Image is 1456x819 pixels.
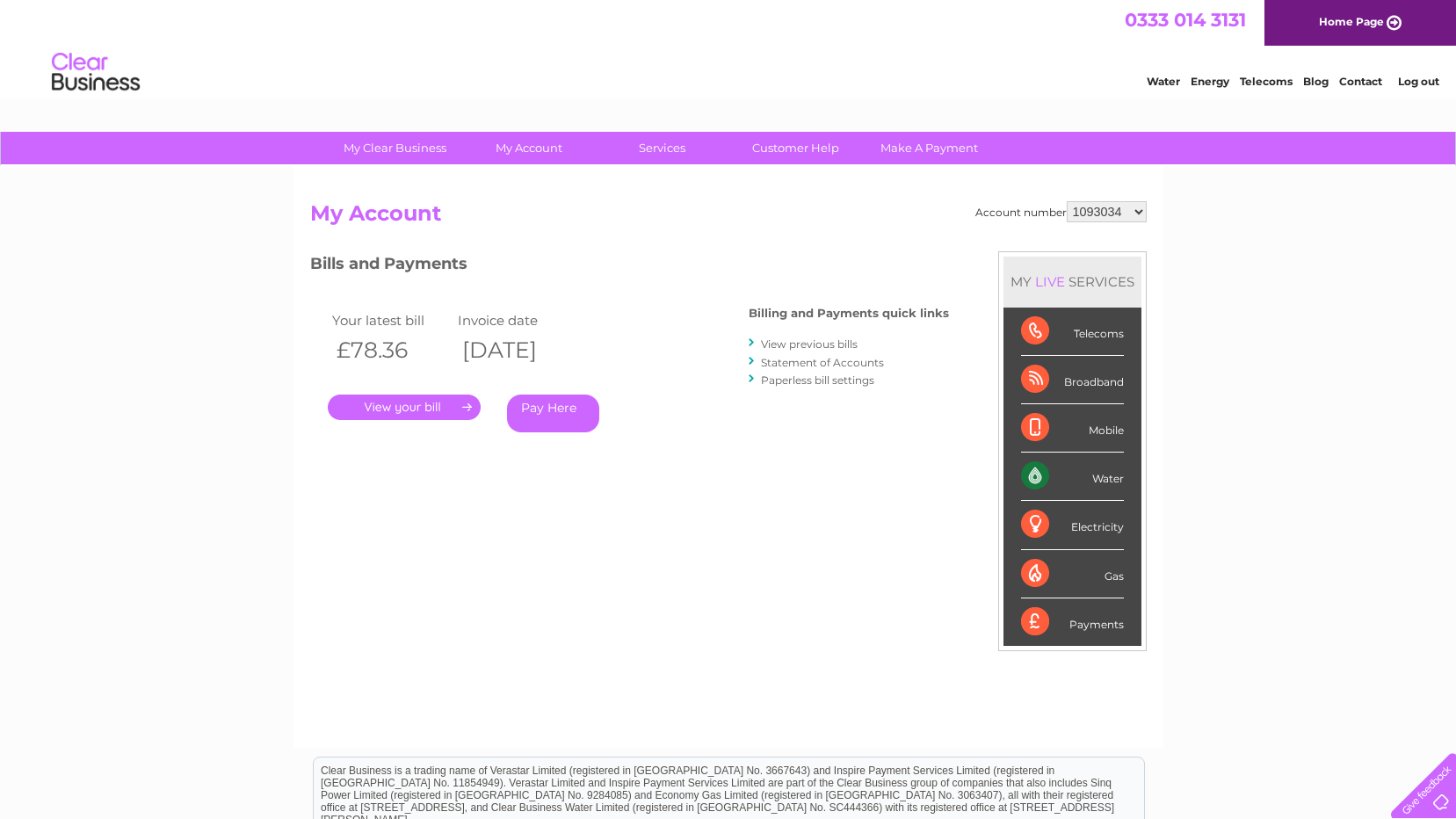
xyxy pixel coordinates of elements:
img: logo.png [51,46,141,99]
td: Invoice date [453,308,580,332]
a: Pay Here [507,395,599,432]
h2: My Account [310,201,1147,235]
a: Customer Help [723,132,868,164]
a: Make A Payment [857,132,1002,164]
div: Broadband [1021,356,1124,404]
a: Paperless bill settings [761,373,874,387]
div: Clear Business is a trading name of Verastar Limited (registered in [GEOGRAPHIC_DATA] No. 3667643... [314,10,1144,85]
div: Telecoms [1021,308,1124,356]
div: Electricity [1021,501,1124,549]
a: Statement of Accounts [761,356,884,369]
a: 0333 014 3131 [1125,9,1246,31]
a: Energy [1191,75,1229,88]
th: [DATE] [453,332,580,368]
a: Services [590,132,735,164]
a: Contact [1339,75,1382,88]
div: Account number [975,201,1147,222]
div: Mobile [1021,404,1124,453]
h3: Bills and Payments [310,251,949,282]
div: MY SERVICES [1003,257,1141,307]
a: View previous bills [761,337,858,351]
div: Water [1021,453,1124,501]
a: Water [1147,75,1180,88]
a: Log out [1398,75,1439,88]
a: My Account [456,132,601,164]
th: £78.36 [328,332,454,368]
div: Payments [1021,598,1124,646]
a: . [328,395,481,420]
h4: Billing and Payments quick links [749,307,949,320]
a: Telecoms [1240,75,1293,88]
div: Gas [1021,550,1124,598]
a: Blog [1303,75,1329,88]
a: My Clear Business [322,132,467,164]
td: Your latest bill [328,308,454,332]
div: LIVE [1032,273,1068,290]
